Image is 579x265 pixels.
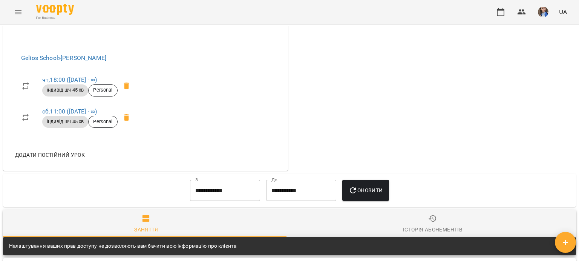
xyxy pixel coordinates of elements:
[348,186,383,195] span: Оновити
[12,148,88,162] button: Додати постійний урок
[538,7,548,17] img: 727e98639bf378bfedd43b4b44319584.jpeg
[403,225,463,234] div: Історія абонементів
[118,77,136,95] span: Видалити приватний урок Бойчук Каріна чт 18:00 клієнта Магир Артем
[89,87,117,93] span: Personal
[342,180,389,201] button: Оновити
[42,87,88,93] span: індивід шч 45 хв
[134,225,158,234] div: Заняття
[42,118,88,125] span: індивід шч 45 хв
[36,4,74,15] img: Voopty Logo
[118,109,136,127] span: Видалити приватний урок Бойчук Каріна сб 11:00 клієнта Магир Артем
[21,54,106,61] a: Gelios School»[PERSON_NAME]
[9,3,27,21] button: Menu
[42,108,97,115] a: сб,11:00 ([DATE] - ∞)
[9,239,236,253] div: Налаштування ваших прав доступу не дозволяють вам бачити всю інформацію про клієнта
[559,8,567,16] span: UA
[42,76,97,83] a: чт,18:00 ([DATE] - ∞)
[36,15,74,20] span: For Business
[556,5,570,19] button: UA
[15,150,85,159] span: Додати постійний урок
[89,118,117,125] span: Personal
